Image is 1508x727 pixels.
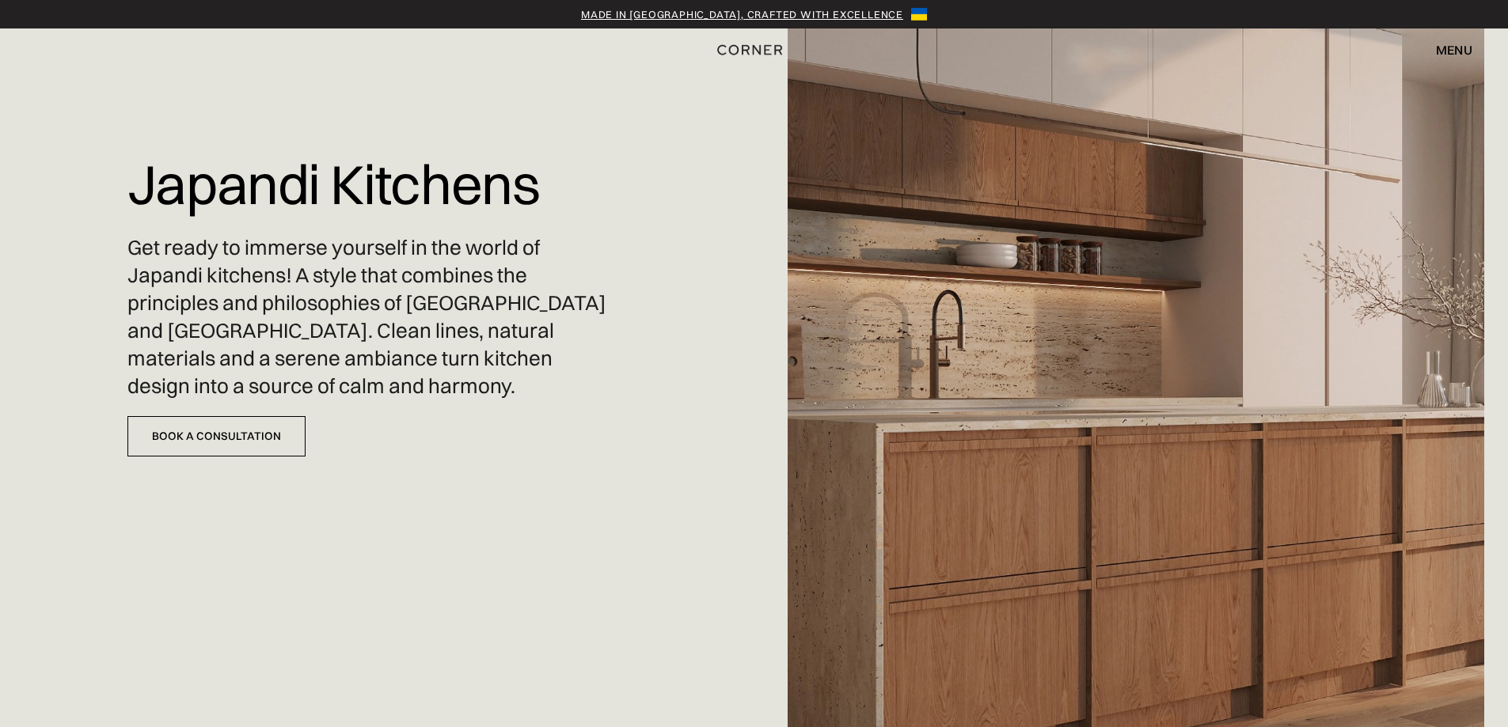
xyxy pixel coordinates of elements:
p: Get ready to immerse yourself in the world of Japandi kitchens! A style that combines the princip... [127,234,617,401]
div: menu [1436,44,1472,56]
a: home [700,40,809,60]
h1: Japandi Kitchens [127,142,540,226]
div: menu [1420,36,1472,63]
a: Made in [GEOGRAPHIC_DATA], crafted with excellence [581,6,903,22]
a: Book a Consultation [127,416,306,456]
